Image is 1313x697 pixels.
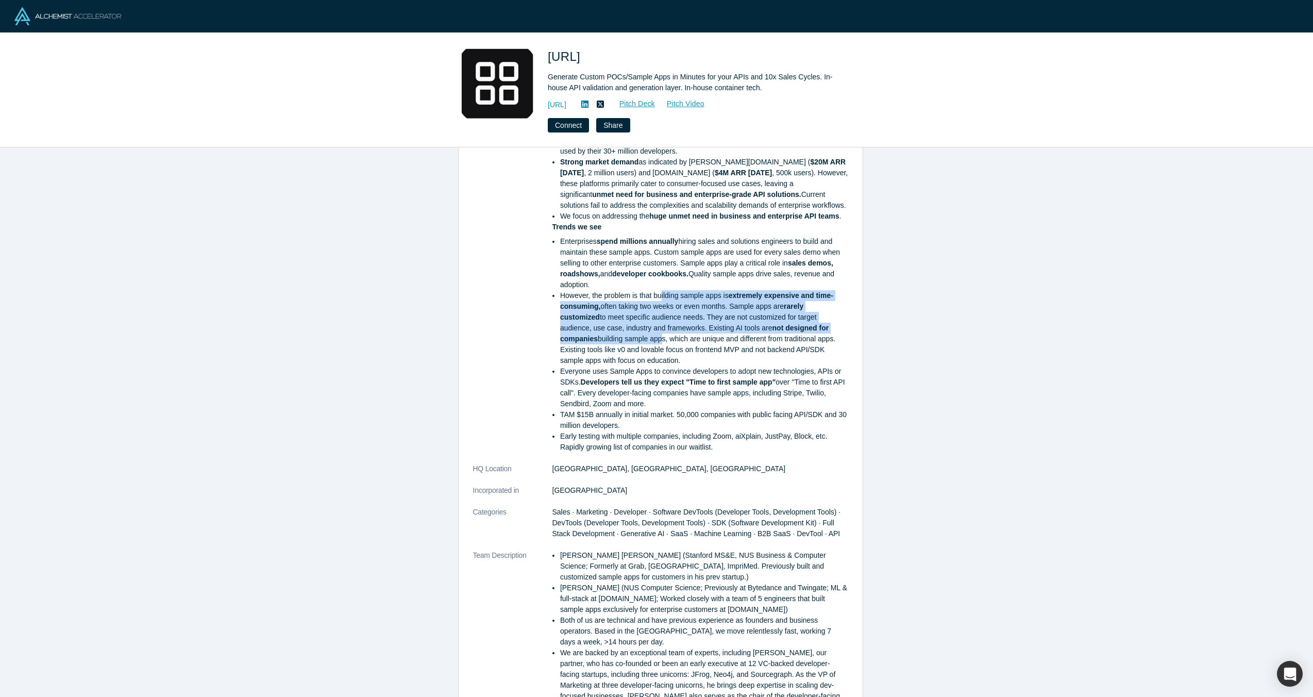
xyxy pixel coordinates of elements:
[552,463,848,474] dd: [GEOGRAPHIC_DATA], [GEOGRAPHIC_DATA], [GEOGRAPHIC_DATA]
[655,98,705,110] a: Pitch Video
[560,583,848,615] li: [PERSON_NAME] (NUS Computer Science; Previously at Bytedance and Twingate; ML & full-stack at [DO...
[597,237,679,245] strong: spend millions annually
[548,118,589,132] button: Connect
[548,99,566,110] a: [URL]
[649,212,839,220] strong: huge unmet need in business and enterprise API teams
[560,409,848,431] li: TAM $15B annually in initial market. 50,000 companies with public facing API/SDK and 30 million d...
[560,158,638,166] strong: Strong market demand
[596,118,630,132] button: Share
[715,169,772,177] strong: $4M ARR [DATE]
[473,463,552,485] dt: HQ Location
[14,7,121,25] img: Alchemist Logo
[552,508,841,538] span: Sales · Marketing · Developer · Software DevTools (Developer Tools, Development Tools) · DevTools...
[592,190,801,198] strong: unmet need for business and enterprise-grade API solutions.
[560,157,848,211] li: as indicated by [PERSON_NAME][DOMAIN_NAME] ( , 2 million users) and [DOMAIN_NAME] ( , 500k users)...
[461,47,533,120] img: Sampleapp.ai's Logo
[560,431,848,453] li: Early testing with multiple companies, including Zoom, aiXplain, JustPay, Block, etc. Rapidly gro...
[552,223,602,231] strong: Trends we see
[473,485,552,507] dt: Incorporated in
[581,378,776,386] strong: Developers tell us they expect "Time to first sample app"
[473,507,552,550] dt: Categories
[612,270,688,278] strong: developer cookbooks.
[560,236,848,290] li: Enterprises hiring sales and solutions engineers to build and maintain these sample apps. Custom ...
[560,211,848,222] li: We focus on addressing the .
[560,291,833,310] strong: extremely expensive and time-consuming,
[560,550,848,583] li: [PERSON_NAME] [PERSON_NAME] (Stanford MS&E, NUS Business & Computer Science; Formerly at Grab, [G...
[608,98,655,110] a: Pitch Deck
[548,49,584,63] span: [URL]
[560,615,848,648] li: Both of us are technical and have previous experience as founders and business operators. Based i...
[548,72,836,93] div: Generate Custom POCs/Sample Apps in Minutes for your APIs and 10x Sales Cycles. In-house API vali...
[552,485,848,496] dd: [GEOGRAPHIC_DATA]
[560,290,848,366] li: However, the problem is that building sample apps is often taking two weeks or even months. Sampl...
[560,366,848,409] li: Everyone uses Sample Apps to convince developers to adopt new technologies, APIs or SDKs. over "T...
